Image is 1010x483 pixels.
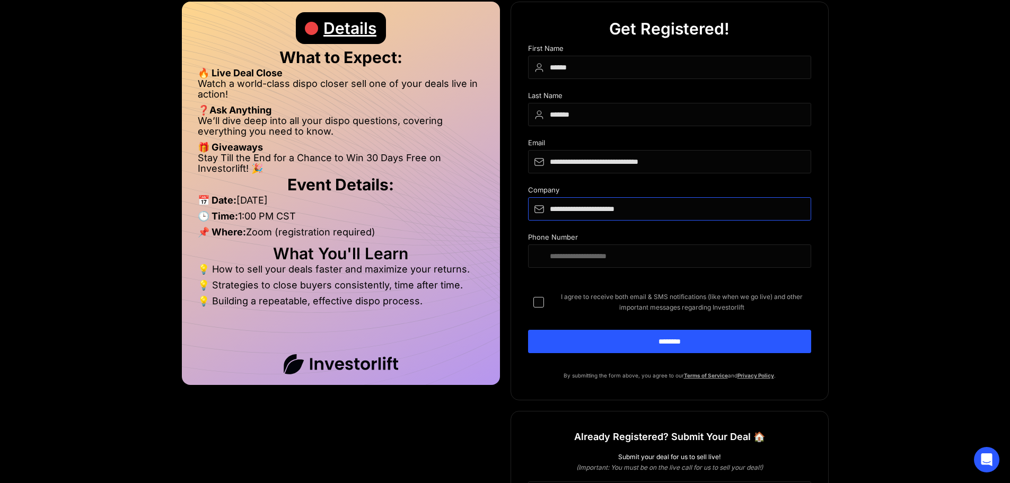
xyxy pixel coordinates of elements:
[576,463,763,471] em: (Important: You must be on the live call for us to sell your deal!)
[684,372,728,379] a: Terms of Service
[552,292,811,313] span: I agree to receive both email & SMS notifications (like when we go live) and other important mess...
[974,447,999,472] div: Open Intercom Messenger
[198,67,283,78] strong: 🔥 Live Deal Close
[323,12,376,44] div: Details
[198,104,271,116] strong: ❓Ask Anything
[198,195,236,206] strong: 📅 Date:
[287,175,394,194] strong: Event Details:
[198,296,484,306] li: 💡 Building a repeatable, effective dispo process.
[574,427,765,446] h1: Already Registered? Submit Your Deal 🏠
[198,226,246,238] strong: 📌 Where:
[528,233,811,244] div: Phone Number
[279,48,402,67] strong: What to Expect:
[737,372,774,379] a: Privacy Policy
[198,227,484,243] li: Zoom (registration required)
[528,186,811,197] div: Company
[528,45,811,370] form: DIspo Day Main Form
[528,370,811,381] p: By submitting the form above, you agree to our and .
[528,452,811,462] div: Submit your deal for us to sell live!
[198,116,484,142] li: We’ll dive deep into all your dispo questions, covering everything you need to know.
[198,195,484,211] li: [DATE]
[198,211,484,227] li: 1:00 PM CST
[198,280,484,296] li: 💡 Strategies to close buyers consistently, time after time.
[528,92,811,103] div: Last Name
[198,153,484,174] li: Stay Till the End for a Chance to Win 30 Days Free on Investorlift! 🎉
[198,264,484,280] li: 💡 How to sell your deals faster and maximize your returns.
[198,78,484,105] li: Watch a world-class dispo closer sell one of your deals live in action!
[609,13,730,45] div: Get Registered!
[198,142,263,153] strong: 🎁 Giveaways
[198,210,238,222] strong: 🕒 Time:
[198,248,484,259] h2: What You'll Learn
[528,45,811,56] div: First Name
[528,139,811,150] div: Email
